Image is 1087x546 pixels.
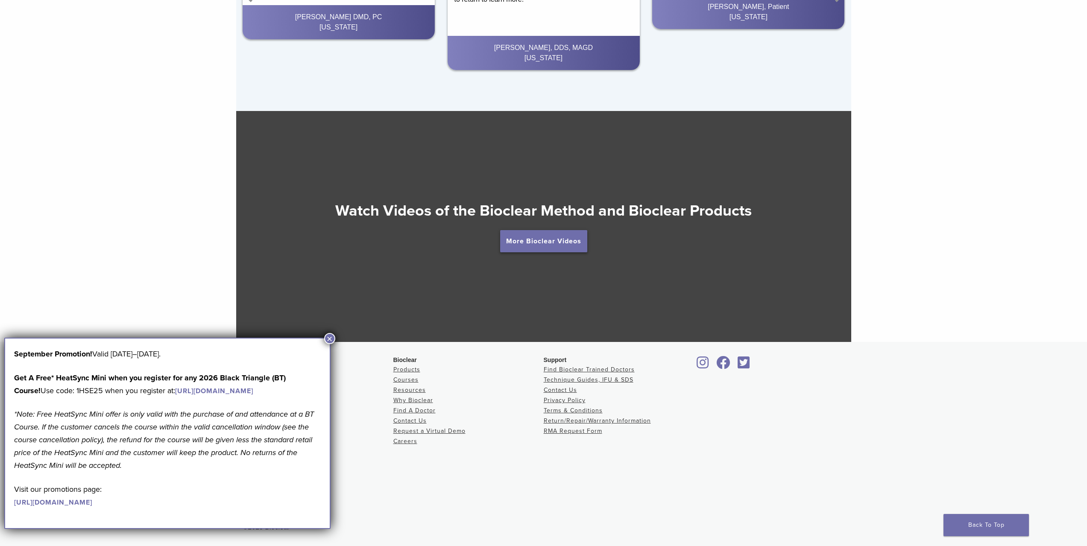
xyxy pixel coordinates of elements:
a: Bioclear [694,361,712,370]
div: [US_STATE] [659,12,838,22]
span: Support [544,356,567,363]
h2: Watch Videos of the Bioclear Method and Bioclear Products [236,201,851,221]
p: Use code: 1HSE25 when you register at: [14,371,321,397]
div: ©2025 Bioclear [243,522,844,532]
a: Return/Repair/Warranty Information [544,417,651,424]
a: Terms & Conditions [544,407,603,414]
span: Bioclear [393,356,417,363]
button: Close [324,333,335,344]
a: Request a Virtual Demo [393,427,466,435]
a: Why Bioclear [393,397,433,404]
a: Careers [393,438,417,445]
a: [URL][DOMAIN_NAME] [14,498,92,507]
a: RMA Request Form [544,427,602,435]
a: Find Bioclear Trained Doctors [544,366,635,373]
a: Contact Us [393,417,427,424]
div: [PERSON_NAME], Patient [659,2,838,12]
a: [URL][DOMAIN_NAME] [175,387,253,395]
div: [PERSON_NAME], DDS, MAGD [454,43,633,53]
a: Back To Top [943,514,1029,536]
p: Valid [DATE]–[DATE]. [14,347,321,360]
p: Visit our promotions page: [14,483,321,508]
strong: Get A Free* HeatSync Mini when you register for any 2026 Black Triangle (BT) Course! [14,373,286,395]
a: Courses [393,376,419,383]
a: More Bioclear Videos [500,230,587,252]
a: Privacy Policy [544,397,586,404]
b: September Promotion! [14,349,92,359]
a: Resources [393,386,426,394]
div: [PERSON_NAME] DMD, PC [249,12,428,22]
a: Bioclear [714,361,733,370]
a: Products [393,366,420,373]
div: [US_STATE] [454,53,633,63]
div: [US_STATE] [249,22,428,32]
a: Bioclear [735,361,753,370]
em: *Note: Free HeatSync Mini offer is only valid with the purchase of and attendance at a BT Course.... [14,409,314,470]
a: Contact Us [544,386,577,394]
a: Find A Doctor [393,407,436,414]
a: Technique Guides, IFU & SDS [544,376,633,383]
